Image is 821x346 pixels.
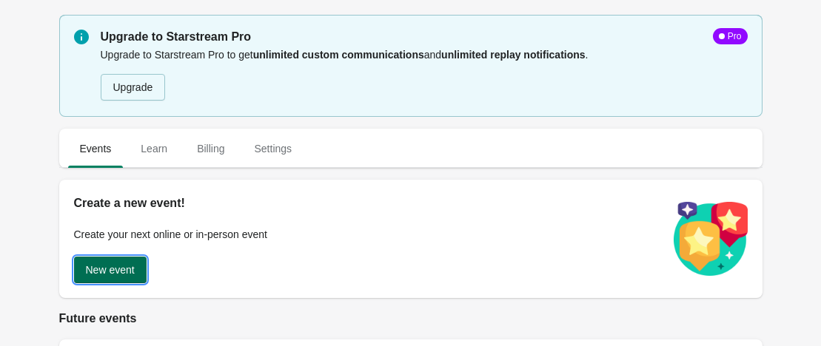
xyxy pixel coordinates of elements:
[101,46,748,102] div: Upgrade to Starstream Pro to get and .
[59,310,763,328] h2: Future events
[74,194,659,212] h2: Create a new event!
[101,74,166,101] button: Upgrade
[253,49,424,61] b: unlimited custom communications
[74,257,147,283] button: New event
[129,135,179,162] span: Learn
[68,135,124,162] span: Events
[86,264,135,276] span: New event
[242,135,304,162] span: Settings
[185,135,236,162] span: Billing
[441,49,585,61] b: unlimited replay notifications
[74,227,659,242] p: Create your next online or in-person event
[101,28,252,46] span: Upgrade to Starstream Pro
[725,30,742,42] div: Pro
